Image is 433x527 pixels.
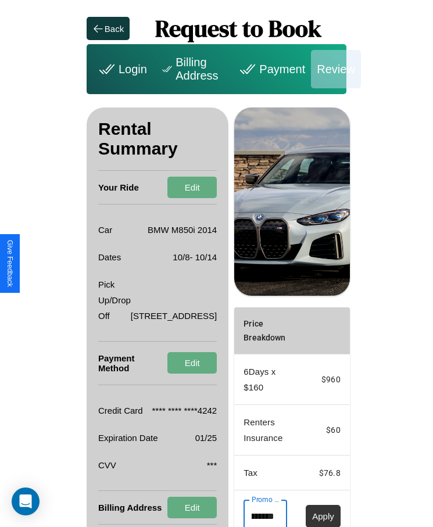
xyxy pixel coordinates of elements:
[98,277,131,324] p: Pick Up/Drop Off
[167,352,217,374] button: Edit
[105,24,124,34] div: Back
[296,354,350,405] td: $ 960
[230,50,311,88] div: Payment
[195,430,217,446] p: 01/25
[90,50,153,88] div: Login
[98,403,143,418] p: Credit Card
[98,457,116,473] p: CVV
[252,494,281,504] label: Promo Code
[153,50,230,88] div: Billing Address
[98,107,217,171] h3: Rental Summary
[130,13,346,44] h1: Request to Book
[131,308,217,324] p: [STREET_ADDRESS]
[98,342,167,385] h4: Payment Method
[98,222,112,238] p: Car
[244,465,287,481] p: Tax
[98,430,158,446] p: Expiration Date
[87,17,130,40] button: Back
[167,177,217,198] button: Edit
[296,405,350,456] td: $ 60
[12,487,40,515] div: Open Intercom Messenger
[296,456,350,490] td: $ 76.8
[244,364,287,395] p: 6 Days x $ 160
[173,249,217,265] p: 10 / 8 - 10 / 14
[234,307,296,354] th: Price Breakdown
[244,414,287,446] p: Renters Insurance
[167,497,217,518] button: Edit
[98,249,121,265] p: Dates
[148,222,217,238] p: BMW M850i 2014
[6,240,14,287] div: Give Feedback
[98,491,162,524] h4: Billing Address
[98,171,139,204] h4: Your Ride
[311,50,361,88] div: Review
